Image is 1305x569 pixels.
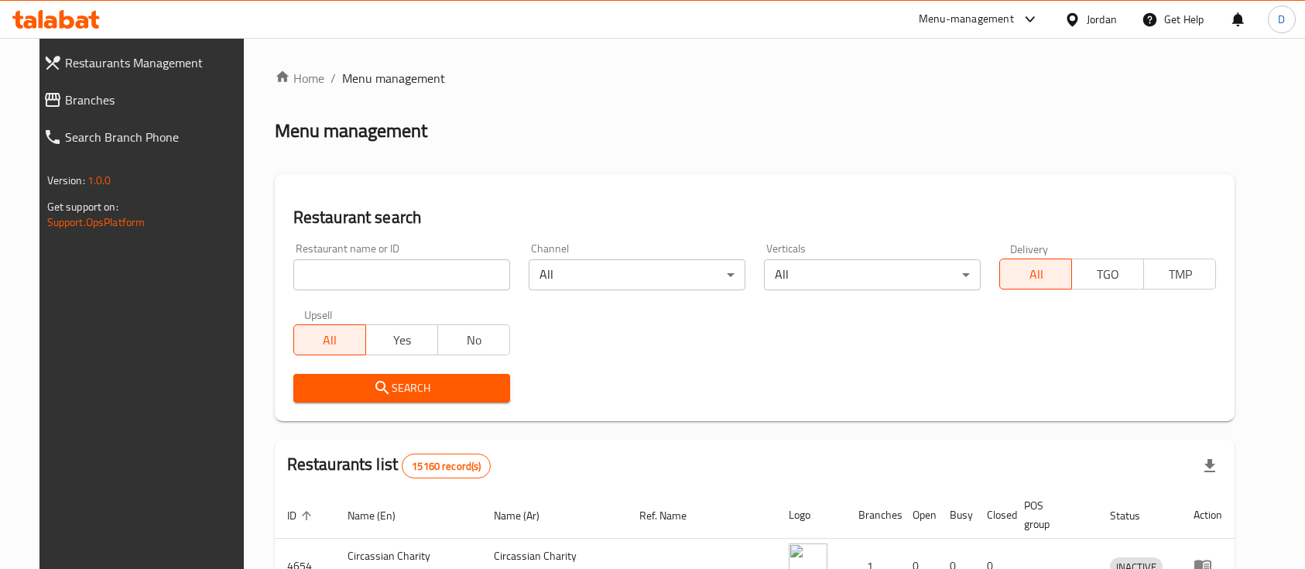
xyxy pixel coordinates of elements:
span: All [300,329,360,351]
div: Menu-management [919,10,1014,29]
th: Busy [937,492,974,539]
button: Search [293,374,510,403]
span: 15160 record(s) [402,459,490,474]
li: / [331,69,336,87]
span: Get support on: [47,197,118,217]
th: Action [1181,492,1235,539]
span: Menu management [342,69,445,87]
button: No [437,324,510,355]
button: TGO [1071,259,1144,290]
div: All [764,259,981,290]
a: Support.OpsPlatform [47,212,146,232]
span: TMP [1150,263,1210,286]
div: Export file [1191,447,1228,485]
h2: Restaurant search [293,206,1217,229]
th: Branches [846,492,900,539]
span: Status [1110,506,1160,525]
th: Open [900,492,937,539]
a: Restaurants Management [31,44,258,81]
span: Yes [372,329,432,351]
span: D [1278,11,1285,28]
a: Branches [31,81,258,118]
span: No [444,329,504,351]
h2: Restaurants list [287,453,492,478]
button: All [293,324,366,355]
div: Total records count [402,454,491,478]
label: Upsell [304,309,333,320]
div: All [529,259,745,290]
a: Home [275,69,324,87]
span: Search [306,379,498,398]
label: Delivery [1010,243,1049,254]
nav: breadcrumb [275,69,1235,87]
div: Jordan [1087,11,1117,28]
button: Yes [365,324,438,355]
span: Search Branch Phone [65,128,245,146]
input: Search for restaurant name or ID.. [293,259,510,290]
span: All [1006,263,1066,286]
span: Ref. Name [639,506,707,525]
span: Restaurants Management [65,53,245,72]
button: All [999,259,1072,290]
th: Logo [776,492,846,539]
span: 1.0.0 [87,170,111,190]
span: TGO [1078,263,1138,286]
a: Search Branch Phone [31,118,258,156]
span: Branches [65,91,245,109]
span: Name (Ar) [494,506,560,525]
th: Closed [974,492,1012,539]
span: POS group [1024,496,1080,533]
span: ID [287,506,317,525]
span: Version: [47,170,85,190]
span: Name (En) [348,506,416,525]
button: TMP [1143,259,1216,290]
h2: Menu management [275,118,427,143]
